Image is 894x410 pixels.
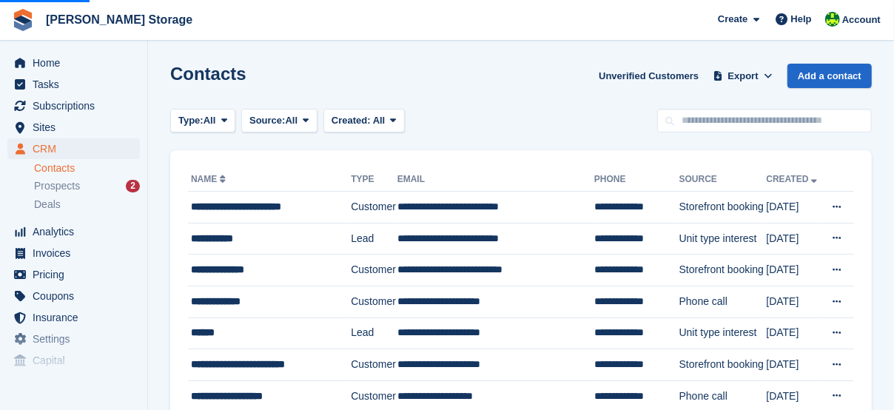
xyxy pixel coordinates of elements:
[7,95,140,116] a: menu
[679,168,767,192] th: Source
[594,168,679,192] th: Phone
[397,168,594,192] th: Email
[679,286,767,317] td: Phone call
[593,64,705,88] a: Unverified Customers
[351,223,397,255] td: Lead
[679,317,767,349] td: Unit type interest
[7,117,140,138] a: menu
[332,115,371,126] span: Created:
[178,113,204,128] span: Type:
[33,307,121,328] span: Insurance
[34,178,140,194] a: Prospects 2
[351,255,397,286] td: Customer
[825,12,840,27] img: Claire Wilson
[7,53,140,73] a: menu
[7,138,140,159] a: menu
[351,349,397,381] td: Customer
[34,161,140,175] a: Contacts
[351,192,397,224] td: Customer
[249,113,285,128] span: Source:
[323,109,405,133] button: Created: All
[767,317,822,349] td: [DATE]
[679,255,767,286] td: Storefront booking
[718,12,747,27] span: Create
[842,13,881,27] span: Account
[679,349,767,381] td: Storefront booking
[7,286,140,306] a: menu
[7,221,140,242] a: menu
[767,255,822,286] td: [DATE]
[7,264,140,285] a: menu
[679,223,767,255] td: Unit type interest
[767,286,822,317] td: [DATE]
[12,9,34,31] img: stora-icon-8386f47178a22dfd0bd8f6a31ec36ba5ce8667c1dd55bd0f319d3a0aa187defe.svg
[7,243,140,263] a: menu
[7,350,140,371] a: menu
[34,198,61,212] span: Deals
[7,307,140,328] a: menu
[241,109,317,133] button: Source: All
[787,64,872,88] a: Add a contact
[767,223,822,255] td: [DATE]
[170,109,235,133] button: Type: All
[33,138,121,159] span: CRM
[351,317,397,349] td: Lead
[170,64,246,84] h1: Contacts
[34,179,80,193] span: Prospects
[204,113,216,128] span: All
[33,286,121,306] span: Coupons
[191,174,229,184] a: Name
[34,197,140,212] a: Deals
[767,174,821,184] a: Created
[33,350,121,371] span: Capital
[33,95,121,116] span: Subscriptions
[373,115,386,126] span: All
[710,64,776,88] button: Export
[286,113,298,128] span: All
[126,180,140,192] div: 2
[33,264,121,285] span: Pricing
[767,349,822,381] td: [DATE]
[351,286,397,317] td: Customer
[679,192,767,224] td: Storefront booking
[767,192,822,224] td: [DATE]
[40,7,198,32] a: [PERSON_NAME] Storage
[33,221,121,242] span: Analytics
[33,117,121,138] span: Sites
[351,168,397,192] th: Type
[728,69,759,84] span: Export
[7,74,140,95] a: menu
[33,74,121,95] span: Tasks
[7,329,140,349] a: menu
[33,329,121,349] span: Settings
[33,243,121,263] span: Invoices
[33,53,121,73] span: Home
[791,12,812,27] span: Help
